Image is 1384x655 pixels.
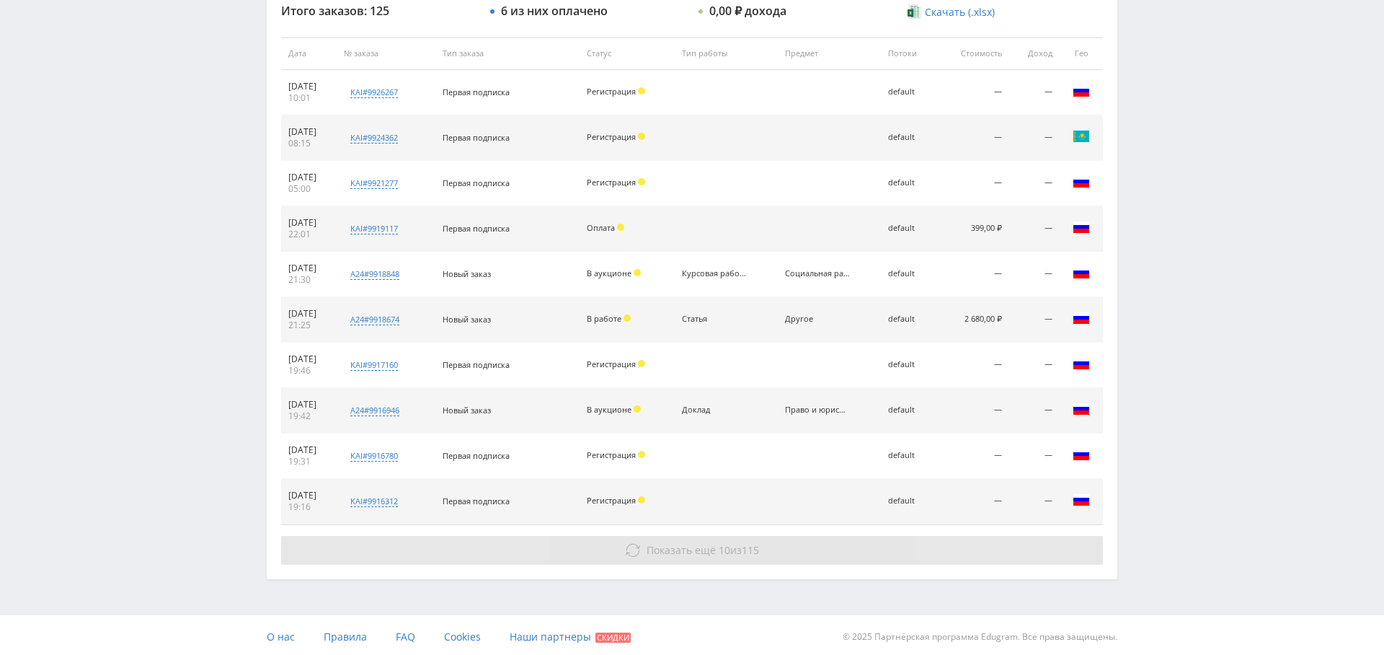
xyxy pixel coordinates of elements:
[617,224,624,231] span: Холд
[288,263,329,274] div: [DATE]
[288,274,329,286] div: 21:30
[350,87,398,98] div: kai#9926267
[288,92,329,104] div: 10:01
[1009,479,1060,524] td: —
[682,269,747,278] div: Курсовая работа
[888,269,930,278] div: default
[288,456,329,467] div: 19:31
[443,496,510,506] span: Первая подписка
[288,217,329,229] div: [DATE]
[1073,491,1090,509] img: rus.png
[638,133,645,140] span: Холд
[937,206,1009,252] td: 399,00 ₽
[1009,70,1060,115] td: —
[587,313,621,324] span: В работе
[638,178,645,185] span: Холд
[350,223,398,234] div: kai#9919117
[675,38,778,70] th: Тип работы
[267,630,295,643] span: О нас
[1073,264,1090,281] img: rus.png
[1009,38,1060,70] th: Доход
[682,405,747,415] div: Доклад
[742,543,759,557] span: 115
[288,81,329,92] div: [DATE]
[288,490,329,501] div: [DATE]
[937,70,1009,115] td: —
[288,320,329,331] div: 21:25
[937,38,1009,70] th: Стоимость
[937,479,1009,524] td: —
[288,183,329,195] div: 05:00
[1073,173,1090,190] img: rus.png
[288,308,329,320] div: [DATE]
[350,268,399,280] div: a24#9918848
[1060,38,1103,70] th: Гео
[1009,206,1060,252] td: —
[937,297,1009,343] td: 2 680,00 ₽
[288,444,329,456] div: [DATE]
[587,268,631,278] span: В аукционе
[587,359,636,369] span: Регистрация
[281,536,1103,565] button: Показать ещё 10из115
[1009,252,1060,297] td: —
[587,495,636,506] span: Регистрация
[443,405,491,416] span: Новый заказ
[1009,297,1060,343] td: —
[1073,219,1090,236] img: rus.png
[288,138,329,149] div: 08:15
[937,434,1009,479] td: —
[443,87,510,97] span: Первая подписка
[888,178,930,188] div: default
[350,314,399,325] div: a24#9918674
[396,630,415,643] span: FAQ
[288,399,329,410] div: [DATE]
[888,224,930,233] div: default
[288,410,329,422] div: 19:42
[443,268,491,279] span: Новый заказ
[443,314,491,325] span: Новый заказ
[587,131,636,142] span: Регистрация
[501,4,608,17] div: 6 из них оплачено
[587,177,636,188] span: Регистрация
[638,360,645,367] span: Холд
[1009,161,1060,206] td: —
[288,126,329,138] div: [DATE]
[937,252,1009,297] td: —
[1009,388,1060,434] td: —
[634,269,641,276] span: Холд
[1009,434,1060,479] td: —
[288,365,329,377] div: 19:46
[587,86,636,97] span: Регистрация
[624,315,631,322] span: Холд
[638,451,645,458] span: Холд
[888,451,930,460] div: default
[587,222,615,233] span: Оплата
[350,496,398,507] div: kai#9916312
[881,38,937,70] th: Потоки
[587,404,631,415] span: В аукционе
[350,177,398,189] div: kai#9921277
[350,450,398,462] div: kai#9916780
[785,315,850,324] div: Другое
[587,449,636,460] span: Регистрация
[1073,82,1090,100] img: rus.png
[350,405,399,416] div: a24#9916946
[785,269,850,278] div: Социальная работа
[719,543,730,557] span: 10
[510,630,591,643] span: Наши партнеры
[1073,128,1090,145] img: kaz.png
[908,5,994,19] a: Скачать (.xlsx)
[324,630,367,643] span: Правила
[778,38,881,70] th: Предмет
[288,172,329,183] div: [DATE]
[1009,115,1060,161] td: —
[785,405,850,415] div: Право и юриспруденция
[443,223,510,234] span: Первая подписка
[350,132,398,144] div: kai#9924362
[435,38,580,70] th: Тип заказа
[937,388,1009,434] td: —
[443,132,510,143] span: Первая подписка
[888,87,930,97] div: default
[647,543,716,557] span: Показать ещё
[682,315,747,324] div: Статья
